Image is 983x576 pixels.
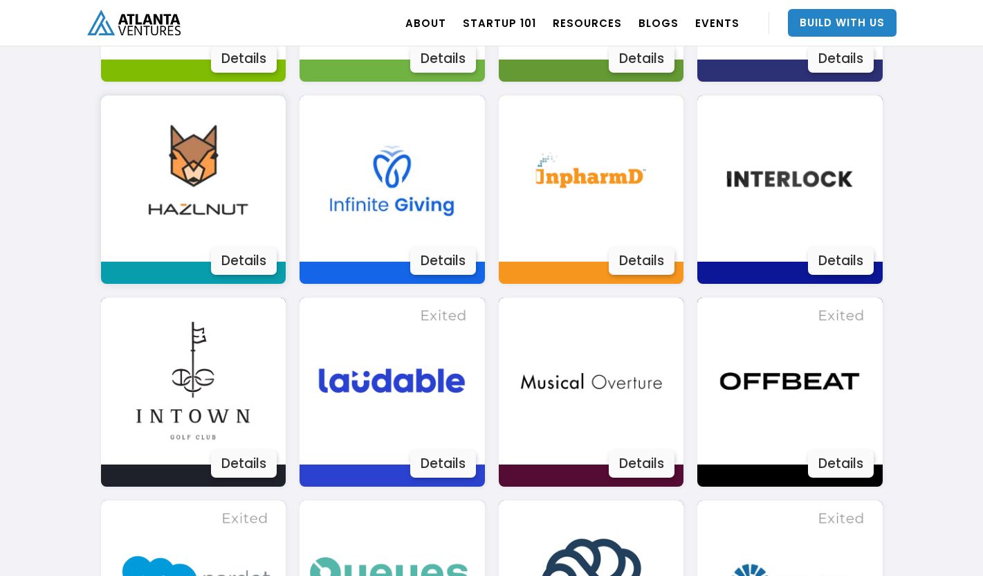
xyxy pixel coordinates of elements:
[211,45,277,73] div: Details
[410,45,476,73] div: Details
[463,3,536,42] a: Startup 101
[808,247,874,275] div: Details
[788,9,897,37] a: Build With Us
[609,247,674,275] div: Details
[706,96,873,262] img: Image 3
[309,96,475,262] img: Image 3
[211,247,277,275] div: Details
[808,45,874,73] div: Details
[706,298,873,465] img: Image 3
[695,3,739,42] a: EVENTS
[609,45,674,73] div: Details
[110,298,277,465] img: Image 3
[309,298,475,465] img: Image 3
[553,3,622,42] a: RESOURCES
[110,96,277,262] img: Image 3
[405,3,446,42] a: ABOUT
[410,450,476,478] div: Details
[808,450,874,478] div: Details
[508,298,674,465] img: Image 3
[410,247,476,275] div: Details
[639,3,679,42] a: BLOGS
[211,450,277,478] div: Details
[609,450,674,478] div: Details
[508,96,674,262] img: Image 3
